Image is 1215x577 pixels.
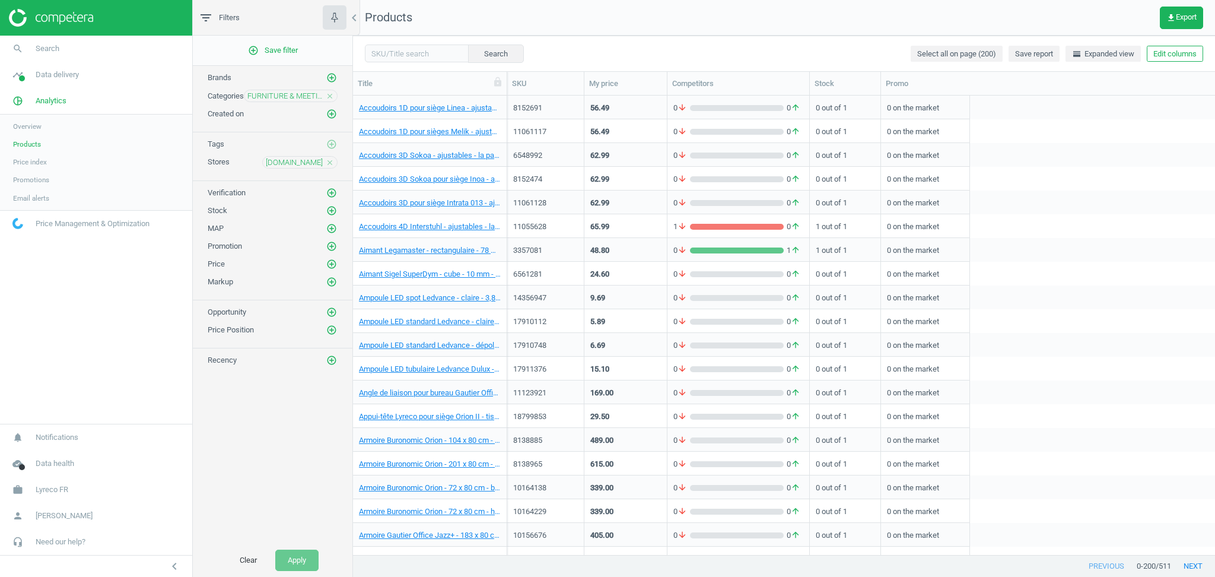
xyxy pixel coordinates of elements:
[326,188,337,198] i: add_circle_outline
[678,506,687,517] i: arrow_downward
[326,354,338,366] button: add_circle_outline
[678,245,687,256] i: arrow_downward
[590,174,609,185] div: 62.99
[673,293,690,303] span: 0
[816,334,874,355] div: 0 out of 1
[513,530,578,541] div: 10156676
[784,245,803,256] span: 1
[326,223,337,234] i: add_circle_outline
[590,554,613,565] div: 639.00
[208,140,224,148] span: Tags
[326,307,337,318] i: add_circle_outline
[208,206,227,215] span: Stock
[326,108,338,120] button: add_circle_outline
[673,316,690,327] span: 0
[7,64,29,86] i: timeline
[590,221,609,232] div: 65.99
[678,530,687,541] i: arrow_downward
[673,103,690,113] span: 0
[784,554,803,565] span: 0
[513,435,578,446] div: 8138885
[7,531,29,553] i: headset_mic
[887,453,963,474] div: 0 on the market
[784,269,803,280] span: 0
[816,168,874,189] div: 0 out of 1
[513,174,578,185] div: 8152474
[326,324,338,336] button: add_circle_outline
[673,198,690,208] span: 0
[673,269,690,280] span: 0
[160,559,189,574] button: chevron_left
[791,316,800,327] i: arrow_upward
[917,49,996,59] span: Select all on page (200)
[673,459,690,470] span: 0
[816,310,874,331] div: 0 out of 1
[887,215,963,236] div: 0 on the market
[513,198,578,208] div: 11061128
[513,126,578,137] div: 11061117
[791,483,800,493] i: arrow_upward
[678,103,687,113] i: arrow_downward
[887,168,963,189] div: 0 on the market
[673,221,690,232] span: 1
[359,340,501,351] a: Ampoule LED standard Ledvance - dépolie - 10 W = 75 W - culot E27, Empty
[359,435,501,446] a: Armoire Buronomic Orion - 104 x 80 cm - blanche, Empty
[248,45,298,56] span: Save filter
[791,388,800,398] i: arrow_upward
[791,364,800,375] i: arrow_upward
[678,554,687,565] i: arrow_downward
[887,429,963,450] div: 0 on the market
[208,224,224,233] span: MAP
[359,506,501,517] a: Armoire Buronomic Orion - 72 x 80 cm - hêtre, Empty
[513,340,578,351] div: 17910748
[590,103,609,113] div: 56.49
[678,221,687,232] i: arrow_downward
[791,554,800,565] i: arrow_upward
[784,316,803,327] span: 0
[816,429,874,450] div: 0 out of 1
[326,325,337,335] i: add_circle_outline
[784,483,803,493] span: 0
[36,218,150,229] span: Price Management & Optimization
[7,426,29,449] i: notifications
[816,144,874,165] div: 0 out of 1
[887,334,963,355] div: 0 on the market
[275,550,319,571] button: Apply
[589,78,662,89] div: My price
[816,453,874,474] div: 0 out of 1
[36,511,93,521] span: [PERSON_NAME]
[13,194,49,203] span: Email alerts
[887,382,963,402] div: 0 on the market
[365,10,412,24] span: Products
[167,559,182,573] i: chevron_left
[513,293,578,303] div: 14356947
[590,483,613,493] div: 339.00
[359,126,501,137] a: Accoudoirs 1D pour sièges Melik - ajustables - la paire, 5900978076173
[7,90,29,112] i: pie_chart_outlined
[815,78,876,89] div: Stock
[673,388,690,398] span: 0
[193,39,352,62] button: add_circle_outlineSave filter
[513,103,578,113] div: 8152691
[36,96,66,106] span: Analytics
[359,198,501,208] a: Accoudoirs 3D pour siège Intrata 013 - ajustables - la paire, [CREDIT_CARD_NUMBER]
[590,198,609,208] div: 62.99
[36,537,85,547] span: Need our help?
[359,269,501,280] a: Aimant Sigel SuperDym - cube - 10 mm - argent - lot de 6, 4004360800658
[7,452,29,475] i: cloud_done
[36,458,74,469] span: Data health
[513,483,578,493] div: 10164138
[673,364,690,375] span: 0
[590,245,609,256] div: 48.80
[816,548,874,569] div: 0 out of 1
[791,126,800,137] i: arrow_upward
[1009,46,1060,62] button: Save report
[791,506,800,517] i: arrow_upward
[887,239,963,260] div: 0 on the market
[9,9,93,27] img: ajHJNr6hYgQAAAAASUVORK5CYII=
[7,478,29,501] i: work
[791,340,800,351] i: arrow_upward
[326,92,334,100] i: close
[678,316,687,327] i: arrow_downward
[887,144,963,165] div: 0 on the market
